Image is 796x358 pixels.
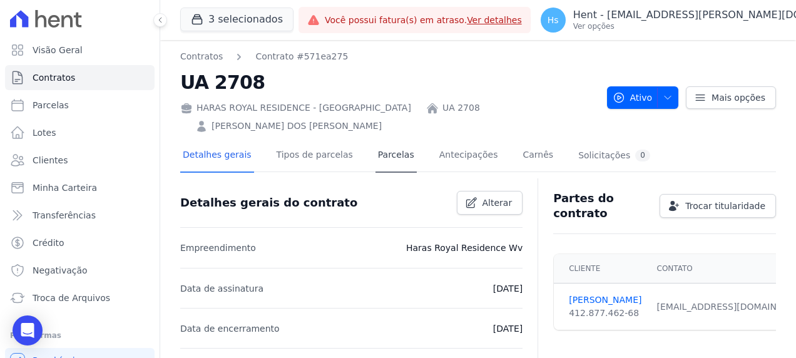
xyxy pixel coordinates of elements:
[482,197,513,209] span: Alterar
[712,91,765,104] span: Mais opções
[442,101,480,115] a: UA 2708
[33,44,83,56] span: Visão Geral
[180,195,357,210] h3: Detalhes gerais do contrato
[180,321,280,336] p: Data de encerramento
[406,240,523,255] p: Haras Royal Residence Wv
[686,86,776,109] a: Mais opções
[5,148,155,173] a: Clientes
[457,191,523,215] a: Alterar
[437,140,501,173] a: Antecipações
[180,68,597,96] h2: UA 2708
[33,71,75,84] span: Contratos
[5,203,155,228] a: Transferências
[607,86,679,109] button: Ativo
[5,65,155,90] a: Contratos
[548,16,559,24] span: Hs
[180,101,411,115] div: HARAS ROYAL RESIDENCE - [GEOGRAPHIC_DATA]
[212,120,382,133] a: [PERSON_NAME] DOS [PERSON_NAME]
[660,194,776,218] a: Trocar titularidade
[5,258,155,283] a: Negativação
[180,50,348,63] nav: Breadcrumb
[5,285,155,310] a: Troca de Arquivos
[493,281,523,296] p: [DATE]
[33,264,88,277] span: Negativação
[467,15,522,25] a: Ver detalhes
[5,93,155,118] a: Parcelas
[180,50,597,63] nav: Breadcrumb
[635,150,650,161] div: 0
[5,230,155,255] a: Crédito
[569,294,641,307] a: [PERSON_NAME]
[325,14,522,27] span: Você possui fatura(s) em atraso.
[578,150,650,161] div: Solicitações
[180,140,254,173] a: Detalhes gerais
[493,321,523,336] p: [DATE]
[33,182,97,194] span: Minha Carteira
[576,140,653,173] a: Solicitações0
[180,281,263,296] p: Data de assinatura
[33,292,110,304] span: Troca de Arquivos
[255,50,348,63] a: Contrato #571ea275
[180,240,256,255] p: Empreendimento
[13,315,43,345] div: Open Intercom Messenger
[554,254,649,284] th: Cliente
[375,140,417,173] a: Parcelas
[33,209,96,222] span: Transferências
[33,154,68,166] span: Clientes
[685,200,765,212] span: Trocar titularidade
[33,99,69,111] span: Parcelas
[180,50,223,63] a: Contratos
[274,140,355,173] a: Tipos de parcelas
[613,86,653,109] span: Ativo
[5,38,155,63] a: Visão Geral
[33,126,56,139] span: Lotes
[180,8,293,31] button: 3 selecionados
[33,237,64,249] span: Crédito
[10,328,150,343] div: Plataformas
[5,175,155,200] a: Minha Carteira
[520,140,556,173] a: Carnês
[553,191,650,221] h3: Partes do contrato
[5,120,155,145] a: Lotes
[569,307,641,320] div: 412.877.462-68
